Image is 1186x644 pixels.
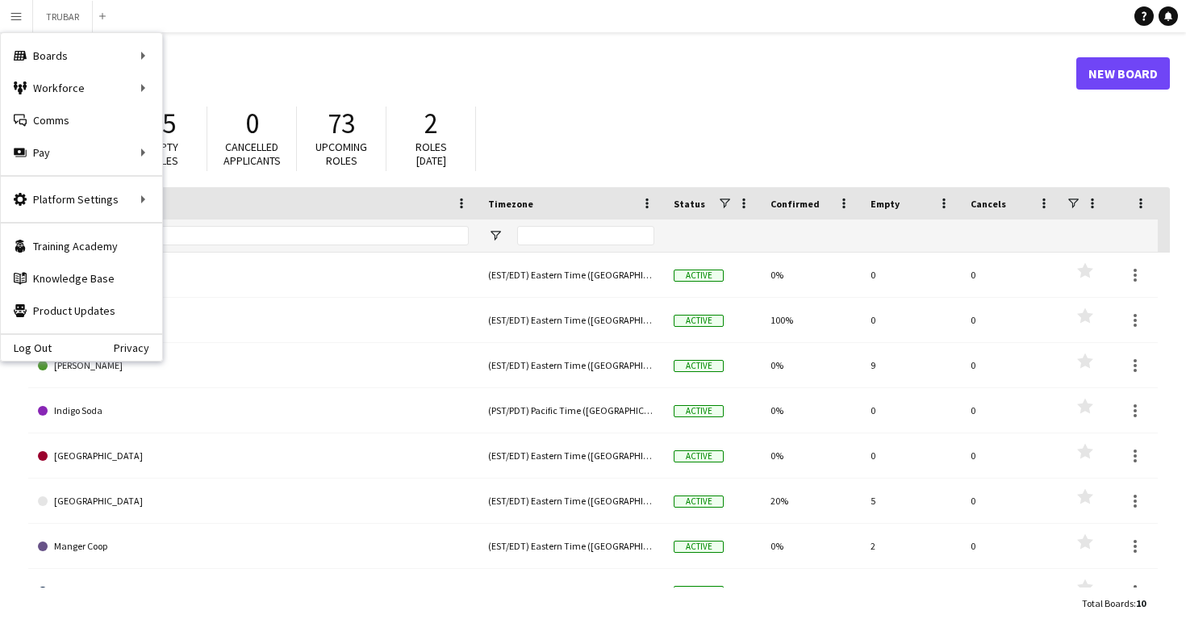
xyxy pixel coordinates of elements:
[761,524,861,568] div: 0%
[1,295,162,327] a: Product Updates
[861,388,961,433] div: 0
[674,198,705,210] span: Status
[1136,597,1146,609] span: 10
[38,569,469,614] a: Molson
[517,226,654,245] input: Timezone Filter Input
[761,253,861,297] div: 0%
[38,433,469,479] a: [GEOGRAPHIC_DATA]
[1,72,162,104] div: Workforce
[1076,57,1170,90] a: New Board
[1,40,162,72] div: Boards
[674,541,724,553] span: Active
[38,388,469,433] a: Indigo Soda
[861,253,961,297] div: 0
[674,586,724,598] span: Active
[1082,597,1134,609] span: Total Boards
[861,524,961,568] div: 2
[674,496,724,508] span: Active
[488,198,533,210] span: Timezone
[38,524,469,569] a: Manger Coop
[38,298,469,343] a: Connect Hearing
[861,433,961,478] div: 0
[674,405,724,417] span: Active
[1,136,162,169] div: Pay
[761,433,861,478] div: 0%
[961,569,1061,613] div: 0
[28,61,1076,86] h1: Boards
[488,228,503,243] button: Open Filter Menu
[674,270,724,282] span: Active
[223,140,281,168] span: Cancelled applicants
[770,198,820,210] span: Confirmed
[861,343,961,387] div: 9
[1,183,162,215] div: Platform Settings
[674,315,724,327] span: Active
[761,569,861,613] div: 0%
[674,360,724,372] span: Active
[861,569,961,613] div: 21
[478,479,664,523] div: (EST/EDT) Eastern Time ([GEOGRAPHIC_DATA] & [GEOGRAPHIC_DATA])
[961,433,1061,478] div: 0
[478,569,664,613] div: (EST/EDT) Eastern Time ([GEOGRAPHIC_DATA] & [GEOGRAPHIC_DATA])
[1082,588,1146,619] div: :
[328,106,355,141] span: 73
[38,343,469,388] a: [PERSON_NAME]
[478,343,664,387] div: (EST/EDT) Eastern Time ([GEOGRAPHIC_DATA] & [GEOGRAPHIC_DATA])
[761,388,861,433] div: 0%
[114,341,162,354] a: Privacy
[961,298,1061,342] div: 0
[478,433,664,478] div: (EST/EDT) Eastern Time ([GEOGRAPHIC_DATA] & [GEOGRAPHIC_DATA])
[245,106,259,141] span: 0
[478,388,664,433] div: (PST/PDT) Pacific Time ([GEOGRAPHIC_DATA] & [GEOGRAPHIC_DATA])
[33,1,93,32] button: TRUBAR
[674,450,724,462] span: Active
[38,479,469,524] a: [GEOGRAPHIC_DATA]
[761,298,861,342] div: 100%
[38,253,469,298] a: 0TEMPLATE
[1,104,162,136] a: Comms
[961,253,1061,297] div: 0
[478,298,664,342] div: (EST/EDT) Eastern Time ([GEOGRAPHIC_DATA] & [GEOGRAPHIC_DATA])
[861,298,961,342] div: 0
[961,479,1061,523] div: 0
[761,343,861,387] div: 0%
[971,198,1006,210] span: Cancels
[861,479,961,523] div: 5
[315,140,367,168] span: Upcoming roles
[478,253,664,297] div: (EST/EDT) Eastern Time ([GEOGRAPHIC_DATA] & [GEOGRAPHIC_DATA])
[424,106,438,141] span: 2
[961,388,1061,433] div: 0
[478,524,664,568] div: (EST/EDT) Eastern Time ([GEOGRAPHIC_DATA] & [GEOGRAPHIC_DATA])
[1,341,52,354] a: Log Out
[67,226,469,245] input: Board name Filter Input
[1,230,162,262] a: Training Academy
[961,343,1061,387] div: 0
[871,198,900,210] span: Empty
[961,524,1061,568] div: 0
[761,479,861,523] div: 20%
[416,140,447,168] span: Roles [DATE]
[1,262,162,295] a: Knowledge Base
